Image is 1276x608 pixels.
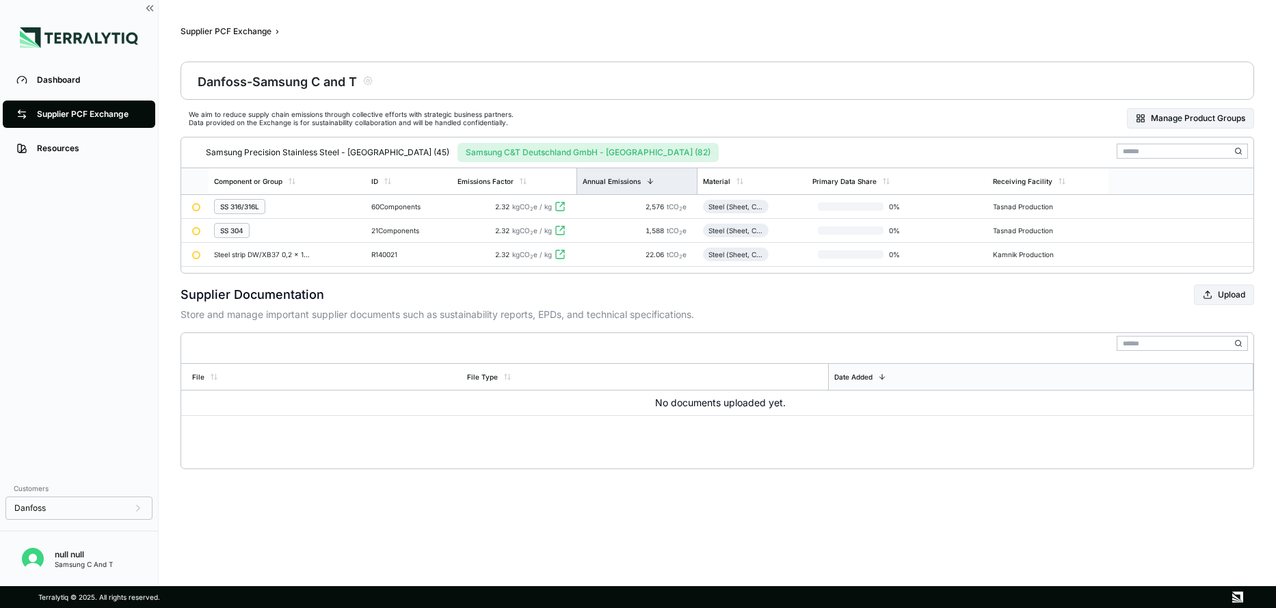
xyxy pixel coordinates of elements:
div: Dashboard [37,75,142,85]
button: Samsung Precision Stainless Steel - [GEOGRAPHIC_DATA] (45) [198,143,457,162]
div: Emissions Factor [457,177,514,185]
div: Resources [37,143,142,154]
sub: 2 [530,254,533,260]
div: SS 304 [220,226,243,235]
sub: 2 [679,230,682,236]
div: Tasnad Production [993,202,1059,211]
div: SS 316/316L [220,202,259,211]
div: File Type [467,373,498,381]
span: › [276,26,279,37]
div: Material [703,177,730,185]
span: 1,588 [646,226,667,235]
button: Open user button [16,542,49,575]
div: null null [55,549,113,560]
span: 0 % [883,202,927,211]
span: kgCO e / kg [512,202,552,211]
div: Samsung C And T [55,560,113,568]
span: 0 % [883,226,927,235]
button: Samsung C&T Deutschland GmbH - [GEOGRAPHIC_DATA] (82) [457,143,719,162]
span: 2.32 [495,226,509,235]
div: Supplier PCF Exchange [37,109,142,120]
div: Receiving Facility [993,177,1052,185]
img: Logo [20,27,138,48]
span: Danfoss [14,503,46,514]
sub: 2 [530,206,533,212]
h2: Supplier Documentation [181,285,324,304]
div: We aim to reduce supply chain emissions through collective efforts with strategic business partne... [189,110,514,127]
div: R140021 [371,250,437,259]
div: ID [371,177,378,185]
sub: 2 [679,206,682,212]
span: kgCO e / kg [512,226,552,235]
button: Upload [1194,285,1254,305]
td: No documents uploaded yet. [181,391,1253,416]
div: Date Added [834,373,873,381]
div: Annual Emissions [583,177,641,185]
div: Customers [5,480,152,497]
span: 0 % [883,250,927,259]
sub: 2 [530,230,533,236]
div: Primary Data Share [812,177,877,185]
div: Steel (Sheet, Cold-Rolled) [708,202,763,211]
span: kgCO e / kg [512,250,552,259]
div: Steel (Sheet, Cold-Rolled) [708,250,763,259]
div: 21 Components [371,226,447,235]
button: Supplier PCF Exchange [181,26,271,37]
sub: 2 [679,254,682,260]
p: Store and manage important supplier documents such as sustainability reports, EPDs, and technical... [181,308,1254,321]
span: tCO e [667,226,687,235]
span: tCO e [667,202,687,211]
button: Manage Product Groups [1127,108,1254,129]
div: Steel (Sheet, Cold-Rolled) [708,226,763,235]
div: File [192,373,204,381]
div: Tasnad Production [993,226,1059,235]
div: Kamnik Production [993,250,1059,259]
span: 2.32 [495,202,509,211]
span: 22.06 [646,250,667,259]
span: 2,576 [646,202,667,211]
span: 2.32 [495,250,509,259]
span: tCO e [667,250,687,259]
div: Component or Group [214,177,282,185]
div: Steel strip DW/XB37 0,2 x 124 mm 1.4571 [214,250,313,259]
div: Danfoss - Samsung C and T [198,71,357,90]
div: 60 Components [371,202,447,211]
